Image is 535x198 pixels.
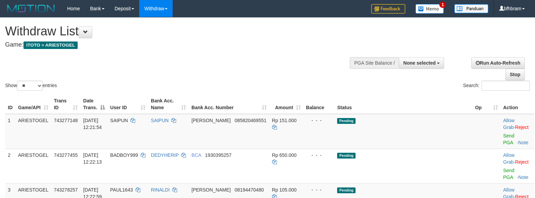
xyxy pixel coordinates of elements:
[371,4,405,14] img: Feedback.jpg
[472,95,501,114] th: Op: activate to sort column ascending
[463,81,530,91] label: Search:
[337,187,356,193] span: Pending
[83,118,102,130] span: [DATE] 12:21:54
[110,152,138,158] span: BADBOY999
[454,4,488,13] img: panduan.png
[83,152,102,165] span: [DATE] 12:22:13
[151,187,170,193] a: RINALDI
[272,118,297,123] span: Rp 151.000
[151,152,178,158] a: DEDYHERIP
[80,95,107,114] th: Date Trans.: activate to sort column descending
[501,95,534,114] th: Action
[51,95,80,114] th: Trans ID: activate to sort column ascending
[350,57,399,69] div: PGA Site Balance /
[403,60,436,66] span: None selected
[151,118,169,123] a: SAIPUN
[503,152,515,165] a: Allow Grab
[15,149,51,183] td: ARIESTOGEL
[110,118,128,123] span: SAIPUN
[191,152,201,158] span: BCA
[515,159,529,165] a: Reject
[110,187,133,193] span: PAUL1643
[5,81,57,91] label: Show entries
[272,152,297,158] span: Rp 650.000
[415,4,444,14] img: Button%20Memo.svg
[23,42,78,49] span: ITOTO > ARIESTOGEL
[471,57,525,69] a: Run Auto-Refresh
[5,42,350,48] h4: Game:
[303,95,335,114] th: Balance
[518,175,529,180] a: Note
[54,152,78,158] span: 743277455
[269,95,303,114] th: Amount: activate to sort column ascending
[54,187,78,193] span: 743278257
[518,140,529,145] a: Note
[482,81,530,91] input: Search:
[503,168,515,180] a: Send PGA
[5,3,57,14] img: MOTION_logo.png
[205,152,232,158] span: Copy 1930395257 to clipboard
[148,95,189,114] th: Bank Acc. Name: activate to sort column ascending
[306,117,332,124] div: - - -
[235,187,264,193] span: Copy 08194470480 to clipboard
[191,187,231,193] span: [PERSON_NAME]
[108,95,148,114] th: User ID: activate to sort column ascending
[17,81,43,91] select: Showentries
[503,118,515,130] span: ·
[54,118,78,123] span: 743277148
[235,118,266,123] span: Copy 085820469551 to clipboard
[15,95,51,114] th: Game/API: activate to sort column ascending
[337,118,356,124] span: Pending
[503,152,515,165] span: ·
[272,187,297,193] span: Rp 105.000
[306,152,332,159] div: - - -
[306,186,332,193] div: - - -
[515,125,529,130] a: Reject
[503,133,515,145] a: Send PGA
[15,114,51,149] td: ARIESTOGEL
[503,118,515,130] a: Allow Grab
[337,153,356,159] span: Pending
[439,2,446,8] span: 1
[501,114,534,149] td: ·
[399,57,444,69] button: None selected
[505,69,525,80] a: Stop
[5,95,15,114] th: ID
[189,95,269,114] th: Bank Acc. Number: activate to sort column ascending
[191,118,231,123] span: [PERSON_NAME]
[5,114,15,149] td: 1
[501,149,534,183] td: ·
[334,95,472,114] th: Status
[5,149,15,183] td: 2
[5,24,350,38] h1: Withdraw List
